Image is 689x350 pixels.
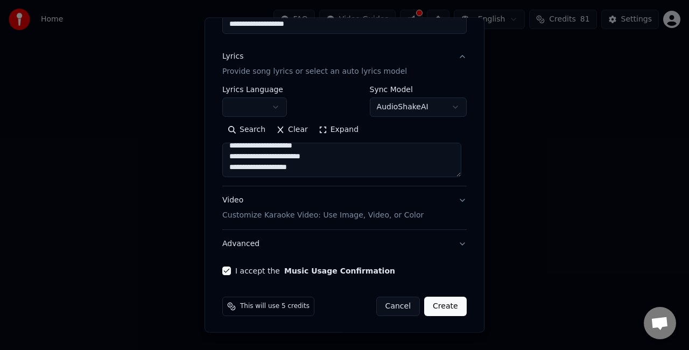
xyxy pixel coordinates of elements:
span: This will use 5 credits [240,302,310,311]
button: Search [222,121,271,138]
p: Provide song lyrics or select an auto lyrics model [222,66,407,77]
button: LyricsProvide song lyrics or select an auto lyrics model [222,43,467,86]
button: Cancel [376,297,420,316]
p: Customize Karaoke Video: Use Image, Video, or Color [222,210,424,221]
label: I accept the [235,267,395,275]
label: Sync Model [370,86,467,93]
button: VideoCustomize Karaoke Video: Use Image, Video, or Color [222,186,467,229]
button: Expand [313,121,364,138]
button: Create [424,297,467,316]
button: Clear [271,121,313,138]
label: Lyrics Language [222,86,287,93]
div: LyricsProvide song lyrics or select an auto lyrics model [222,86,467,186]
div: Lyrics [222,51,243,62]
button: Advanced [222,230,467,258]
button: I accept the [284,267,395,275]
div: Video [222,195,424,221]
